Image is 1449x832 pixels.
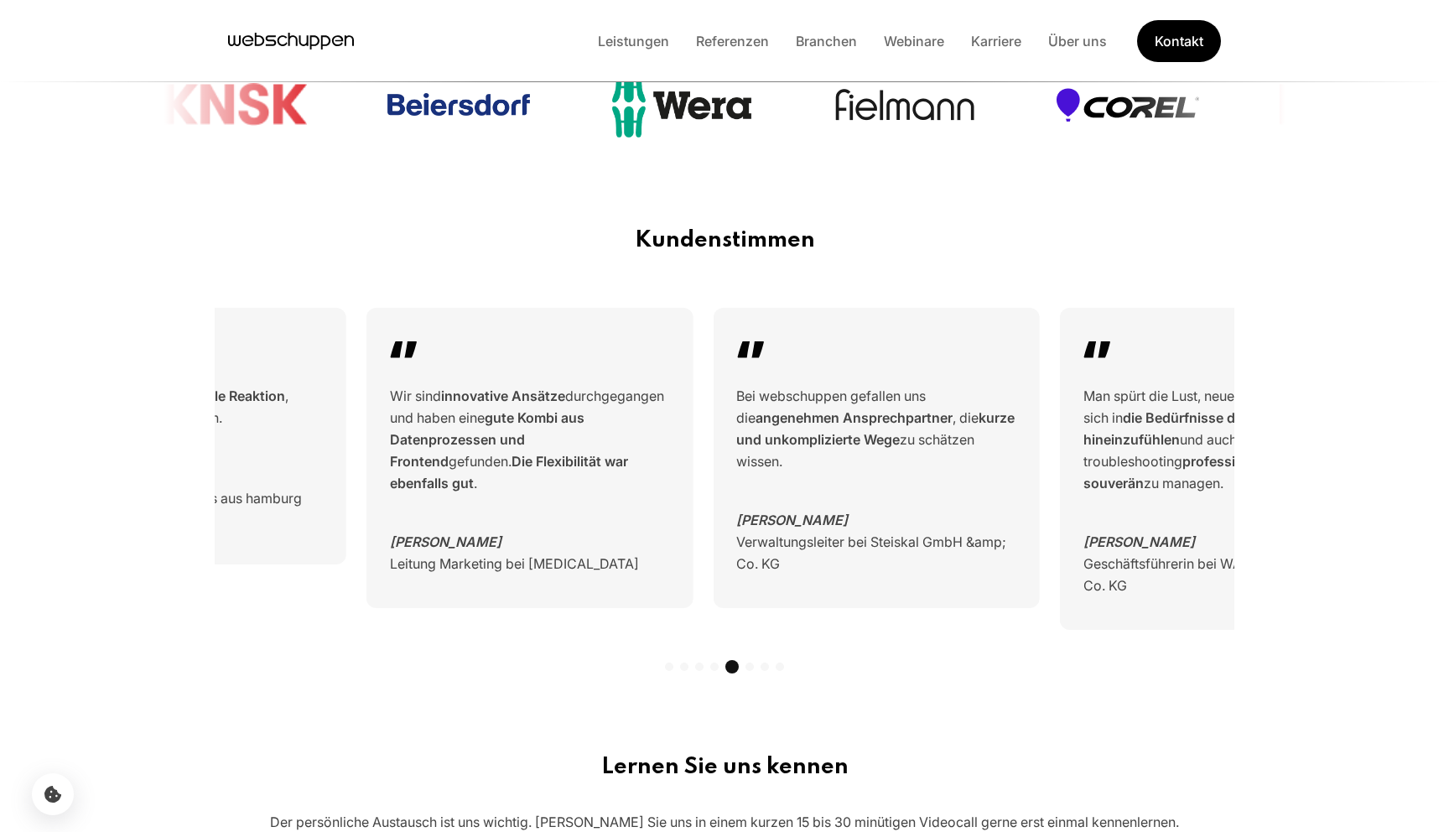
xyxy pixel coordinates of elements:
strong: professionell und souverän [1083,453,1295,491]
a: Get Started [1137,20,1221,62]
strong: innovative Ansätze [441,387,565,404]
a: Referenzen [683,33,782,49]
a: Über uns [1035,33,1120,49]
p: [PERSON_NAME] [736,509,1015,531]
h3: Kundenstimmen [302,227,1147,254]
blockquote: Bei webschuppen gefallen uns die , die zu schätzen wissen. [736,385,1015,472]
img: Beiersdorf [387,93,530,117]
strong: Die Flexibilität war ebenfalls gut [390,453,628,491]
p: Geschäftsführung bei neues aus hamburg GmbH [44,487,323,531]
a: Open the page of Fielmann in a new tab [834,86,976,122]
strong: kurze und unkomplizierte Wege [736,409,1015,448]
p: [PERSON_NAME] [390,531,639,553]
button: Cookie-Einstellungen öffnen [32,773,74,815]
a: Webinare [870,33,958,49]
img: KNSK [1280,83,1422,126]
a: Open the page of Wera in a new tab [610,69,753,140]
blockquote: Direkter Kontakt und , lösungsorientiertes Arbeiten. [44,385,323,429]
a: Karriere [958,33,1035,49]
p: Leitung Marketing bei [MEDICAL_DATA] [390,553,639,575]
img: Corel [1057,88,1199,122]
a: Hauptseite besuchen [228,29,354,54]
p: [PERSON_NAME] [44,465,323,487]
p: [PERSON_NAME] [1083,531,1363,553]
p: Verwaltungsleiter bei Steiskal GmbH &amp; Co. KG [736,531,1015,575]
img: Fielmann [834,86,976,122]
blockquote: Man spürt die Lust, neue Wege zu gehen, sich in und auch troubleshooting zu managen. [1083,385,1363,494]
p: Geschäftsführerin bei WAJE GmbH &amp; Co. KG [1083,553,1363,596]
strong: die Bedürfnisse der Zielgruppen hineinzufühlen [1083,409,1328,448]
a: Branchen [782,33,870,49]
img: Wera [610,69,753,140]
strong: angenehmen Ansprechpartner [756,409,953,426]
blockquote: Wir sind durchgegangen und haben eine gefunden. . [390,385,669,494]
strong: schnelle Reaktion [172,387,285,404]
a: Leistungen [584,33,683,49]
a: Open the page of Corel in a new tab [1057,88,1199,122]
a: Open the page of KNSK in a new tab [1280,83,1422,126]
strong: gute Kombi aus Datenprozessen und Frontend [390,409,584,470]
a: Open the page of Beiersdorf in a new tab [387,93,530,117]
img: KNSK [164,83,307,126]
a: Open the page of KNSK in a new tab [164,83,307,126]
h3: Lernen Sie uns kennen [164,754,1285,781]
